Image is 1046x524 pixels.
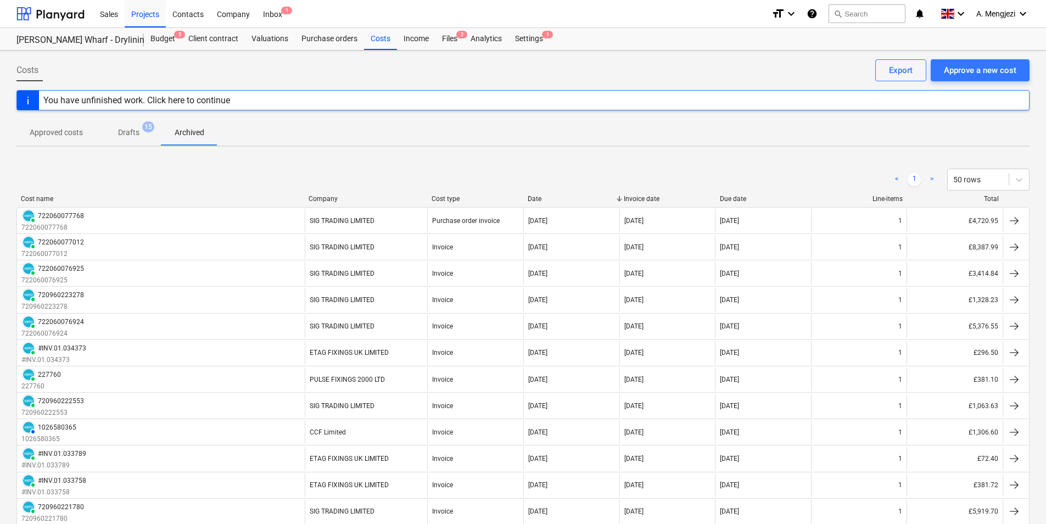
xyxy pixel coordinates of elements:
div: [DATE] [528,508,547,515]
p: Archived [175,127,204,138]
div: Invoice has been synced with Xero and its status is currently PAID [21,288,36,302]
div: SIG TRADING LIMITED [310,296,374,304]
p: 1026580365 [21,434,76,444]
p: #INV.01.033789 [21,461,86,470]
div: [DATE] [624,402,644,410]
div: ETAG FIXINGS UK LIMITED [310,349,389,356]
div: Invoice has been synced with Xero and its status is currently PAID [21,394,36,408]
div: Invoice [432,349,453,356]
div: Purchase order invoice [432,217,500,225]
div: 722060077012 [38,238,84,246]
div: [DATE] [528,270,547,277]
div: Cost type [432,195,519,203]
div: Settings [508,28,550,50]
div: [DATE] [720,508,739,515]
i: keyboard_arrow_down [785,7,798,20]
div: SIG TRADING LIMITED [310,402,374,410]
div: [DATE] [624,217,644,225]
img: xero.svg [23,263,34,274]
a: Purchase orders [295,28,364,50]
div: [DATE] [528,296,547,304]
div: [DATE] [720,243,739,251]
div: #INV.01.033758 [38,477,86,484]
i: keyboard_arrow_down [1016,7,1030,20]
p: 720960223278 [21,302,84,311]
a: Previous page [890,173,903,186]
div: Invoice has been synced with Xero and its status is currently PAID [21,447,36,461]
a: Page 1 is your current page [908,173,921,186]
div: 1 [898,481,902,489]
img: xero.svg [23,395,34,406]
span: 1 [281,7,292,14]
p: 720960221780 [21,514,84,523]
img: xero.svg [23,343,34,354]
div: SIG TRADING LIMITED [310,322,374,330]
div: Invoice [432,296,453,304]
div: [DATE] [528,217,547,225]
i: format_size [771,7,785,20]
div: £296.50 [907,341,1003,365]
div: 1 [898,349,902,356]
img: xero.svg [23,316,34,327]
div: [DATE] [528,455,547,462]
p: 722060076925 [21,276,84,285]
div: Chat Widget [991,471,1046,524]
a: Valuations [245,28,295,50]
div: Invoice [432,428,453,436]
div: 1 [898,508,902,515]
div: £1,306.60 [907,420,1003,444]
div: £381.10 [907,367,1003,391]
a: Income [397,28,435,50]
span: 15 [142,121,154,132]
div: Invoice [432,455,453,462]
div: Invoice has been synced with Xero and its status is currently PAID [21,500,36,514]
p: #INV.01.034373 [21,355,86,365]
div: [DATE] [528,349,547,356]
div: 720960221780 [38,503,84,511]
span: 1 [542,31,553,38]
p: #INV.01.033758 [21,488,86,497]
img: xero.svg [23,422,34,433]
div: Invoice [432,270,453,277]
div: Invoice has been synced with Xero and its status is currently PAID [21,341,36,355]
div: Invoice has been synced with Xero and its status is currently PAID [21,261,36,276]
div: Costs [364,28,397,50]
div: 722060076924 [38,318,84,326]
div: Invoice [432,402,453,410]
span: 2 [456,31,467,38]
div: SIG TRADING LIMITED [310,243,374,251]
div: Invoice has been synced with Xero and its status is currently AUTHORISED [21,420,36,434]
div: [DATE] [528,376,547,383]
div: [DATE] [720,455,739,462]
div: [DATE] [528,322,547,330]
div: PULSE FIXINGS 2000 LTD [310,376,385,383]
i: notifications [914,7,925,20]
div: SIG TRADING LIMITED [310,508,374,515]
span: search [834,9,842,18]
div: [DATE] [528,402,547,410]
div: [DATE] [624,455,644,462]
div: Invoice has been synced with Xero and its status is currently PAID [21,209,36,223]
a: Analytics [464,28,508,50]
div: [DATE] [720,428,739,436]
div: Invoice [432,481,453,489]
p: 722060077768 [21,223,84,232]
p: Drafts [118,127,139,138]
a: Client contract [182,28,245,50]
div: 1026580365 [38,423,76,431]
div: [DATE] [720,296,739,304]
div: [DATE] [624,428,644,436]
div: [DATE] [624,270,644,277]
div: [DATE] [624,481,644,489]
p: 722060077012 [21,249,84,259]
span: Costs [16,64,38,77]
img: xero.svg [23,237,34,248]
div: [DATE] [624,349,644,356]
div: 1 [898,296,902,304]
img: xero.svg [23,501,34,512]
div: ETAG FIXINGS UK LIMITED [310,481,389,489]
div: You have unfinished work. Click here to continue [43,95,230,105]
